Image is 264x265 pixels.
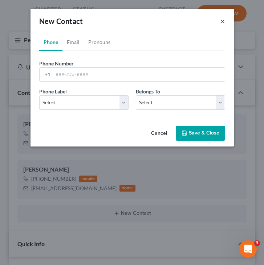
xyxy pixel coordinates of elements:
[62,33,84,51] a: Email
[254,240,260,246] span: 3
[145,127,173,141] button: Cancel
[220,17,225,25] button: ×
[39,60,74,67] span: Phone Number
[136,88,160,95] span: Belongs To
[39,33,62,51] a: Phone
[39,17,83,25] span: New Contact
[53,68,225,81] input: ###-###-####
[39,88,67,95] span: Phone Label
[176,126,225,141] button: Save & Close
[239,240,257,258] iframe: Intercom live chat
[40,68,53,81] div: +1
[84,33,115,51] a: Pronouns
